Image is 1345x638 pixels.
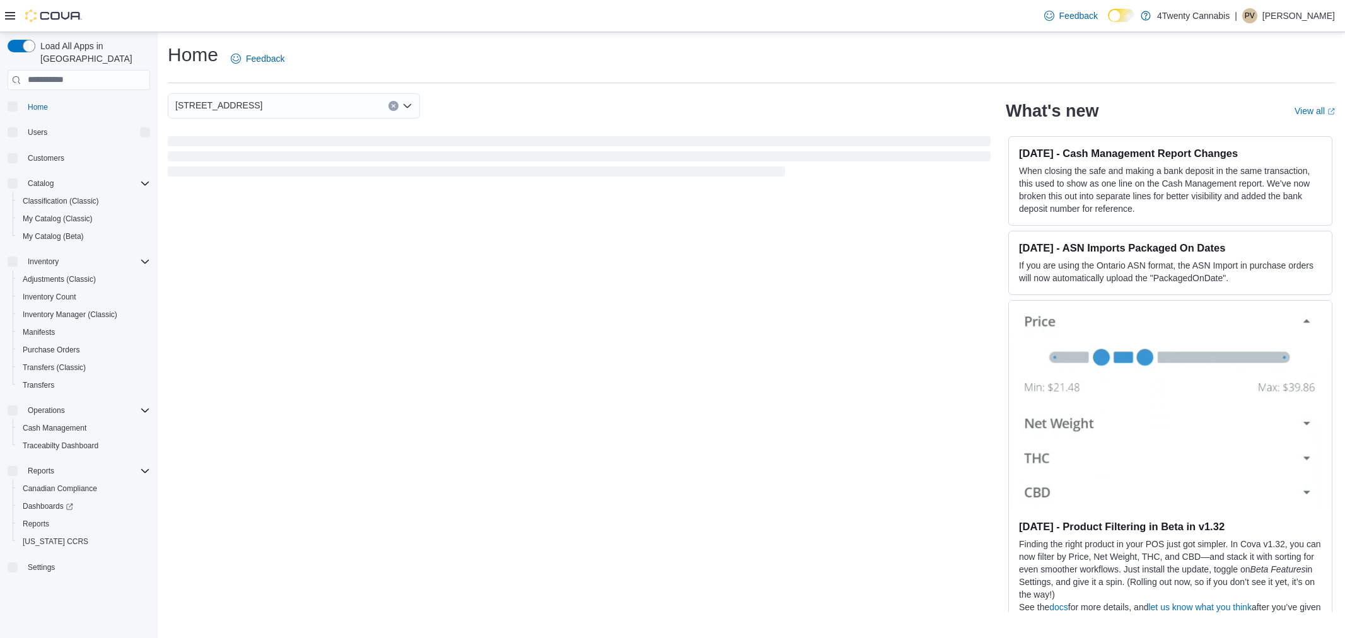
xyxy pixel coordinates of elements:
em: Beta Features [1250,564,1306,574]
span: Reports [28,466,54,476]
button: Reports [23,463,59,478]
span: My Catalog (Beta) [23,231,84,241]
span: Transfers (Classic) [18,360,150,375]
span: Catalog [28,178,54,188]
a: Transfers [18,378,59,393]
p: Finding the right product in your POS just got simpler. In Cova v1.32, you can now filter by Pric... [1019,538,1322,601]
span: Canadian Compliance [23,484,97,494]
span: Loading [168,139,991,179]
svg: External link [1327,108,1335,115]
button: Transfers [13,376,155,394]
p: See the for more details, and after you’ve given it a try. [1019,601,1322,626]
span: Manifests [23,327,55,337]
span: Inventory Manager (Classic) [18,307,150,322]
span: Reports [18,516,150,531]
button: Inventory Count [13,288,155,306]
span: Reports [23,463,150,478]
h3: [DATE] - ASN Imports Packaged On Dates [1019,241,1322,254]
a: Home [23,100,53,115]
span: Home [28,102,48,112]
p: 4Twenty Cannabis [1157,8,1230,23]
button: [US_STATE] CCRS [13,533,155,550]
span: Traceabilty Dashboard [18,438,150,453]
button: Cash Management [13,419,155,437]
span: Cash Management [23,423,86,433]
span: Inventory [23,254,150,269]
span: Manifests [18,325,150,340]
nav: Complex example [8,93,150,610]
button: Customers [3,149,155,167]
p: | [1235,8,1237,23]
button: Operations [3,402,155,419]
button: Operations [23,403,70,418]
a: Transfers (Classic) [18,360,91,375]
span: Dark Mode [1108,22,1109,23]
a: docs [1049,602,1068,612]
a: Traceabilty Dashboard [18,438,103,453]
button: Clear input [388,101,399,111]
span: Dashboards [23,501,73,511]
button: Reports [13,515,155,533]
a: Settings [23,560,60,575]
p: If you are using the Ontario ASN format, the ASN Import in purchase orders will now automatically... [1019,259,1322,284]
a: let us know what you think [1148,602,1251,612]
button: Canadian Compliance [13,480,155,497]
span: Classification (Classic) [18,194,150,209]
span: Users [28,127,47,137]
span: Traceabilty Dashboard [23,441,98,451]
button: Users [23,125,52,140]
span: [US_STATE] CCRS [23,536,88,547]
span: Inventory Manager (Classic) [23,310,117,320]
span: My Catalog (Beta) [18,229,150,244]
span: Operations [28,405,65,415]
img: Cova [25,9,82,22]
span: Reports [23,519,49,529]
a: My Catalog (Classic) [18,211,98,226]
button: My Catalog (Classic) [13,210,155,228]
span: Settings [28,562,55,572]
span: My Catalog (Classic) [23,214,93,224]
span: Adjustments (Classic) [18,272,150,287]
span: Dashboards [18,499,150,514]
a: Adjustments (Classic) [18,272,101,287]
span: Catalog [23,176,150,191]
span: Feedback [246,52,284,65]
h3: [DATE] - Cash Management Report Changes [1019,147,1322,159]
span: Settings [23,559,150,575]
button: My Catalog (Beta) [13,228,155,245]
a: Inventory Manager (Classic) [18,307,122,322]
a: View allExternal link [1295,106,1335,116]
span: Classification (Classic) [23,196,99,206]
input: Dark Mode [1108,9,1134,22]
button: Transfers (Classic) [13,359,155,376]
a: Cash Management [18,420,91,436]
h2: What's new [1006,101,1098,121]
a: Manifests [18,325,60,340]
span: [STREET_ADDRESS] [175,98,262,113]
a: My Catalog (Beta) [18,229,89,244]
a: Purchase Orders [18,342,85,357]
button: Inventory [23,254,64,269]
span: Load All Apps in [GEOGRAPHIC_DATA] [35,40,150,65]
span: Transfers [18,378,150,393]
button: Home [3,98,155,116]
button: Inventory [3,253,155,270]
span: Adjustments (Classic) [23,274,96,284]
button: Classification (Classic) [13,192,155,210]
span: Transfers (Classic) [23,362,86,373]
button: Catalog [3,175,155,192]
span: Users [23,125,150,140]
button: Manifests [13,323,155,341]
button: Adjustments (Classic) [13,270,155,288]
button: Users [3,124,155,141]
span: Customers [23,150,150,166]
span: My Catalog (Classic) [18,211,150,226]
span: Cash Management [18,420,150,436]
span: Purchase Orders [18,342,150,357]
button: Catalog [23,176,59,191]
button: Inventory Manager (Classic) [13,306,155,323]
span: Feedback [1059,9,1098,22]
a: [US_STATE] CCRS [18,534,93,549]
span: PV [1245,8,1255,23]
span: Washington CCRS [18,534,150,549]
